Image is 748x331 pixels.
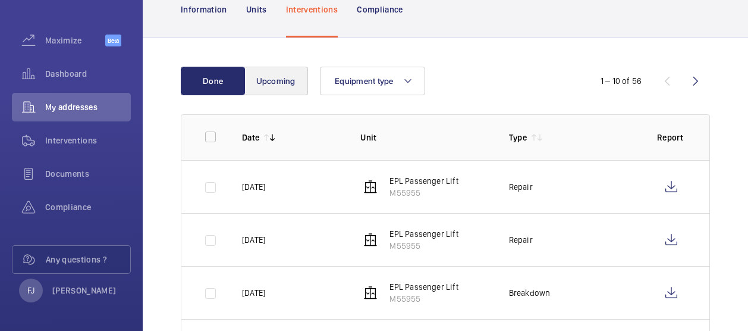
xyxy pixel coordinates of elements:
div: 1 – 10 of 56 [601,75,642,87]
p: Compliance [357,4,403,15]
p: M55955 [389,293,458,305]
button: Done [181,67,245,95]
p: Type [509,132,527,143]
span: Maximize [45,35,105,46]
p: Repair [509,181,533,193]
span: Equipment type [335,76,394,86]
span: Interventions [45,135,131,146]
p: Report [657,132,686,143]
p: M55955 [389,240,458,252]
p: EPL Passenger Lift [389,228,458,240]
span: Any questions ? [46,254,130,266]
p: [DATE] [242,181,265,193]
p: FJ [27,285,34,296]
p: Units [246,4,267,15]
p: Interventions [286,4,338,15]
p: Repair [509,234,533,246]
p: [PERSON_NAME] [52,285,117,296]
span: Documents [45,168,131,180]
img: elevator.svg [363,286,378,300]
p: Date [242,132,259,143]
span: Beta [105,35,121,46]
p: EPL Passenger Lift [389,281,458,293]
img: elevator.svg [363,233,378,247]
img: elevator.svg [363,180,378,194]
p: [DATE] [242,234,265,246]
p: Information [181,4,227,15]
button: Upcoming [244,67,308,95]
p: Breakdown [509,287,551,299]
button: Equipment type [320,67,425,95]
p: EPL Passenger Lift [389,175,458,187]
span: Compliance [45,201,131,213]
p: Unit [360,132,489,143]
p: M55955 [389,187,458,199]
span: Dashboard [45,68,131,80]
span: My addresses [45,101,131,113]
p: [DATE] [242,287,265,299]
